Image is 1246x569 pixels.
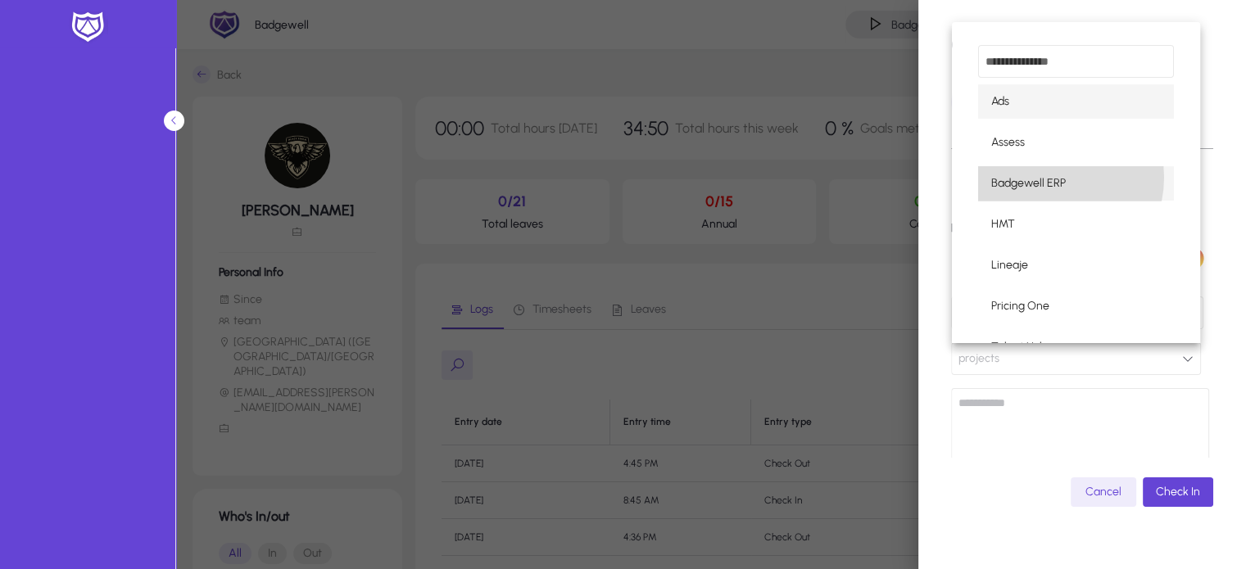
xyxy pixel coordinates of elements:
[978,248,1174,282] mat-option: Lineaje
[978,45,1174,78] input: dropdown search
[991,337,1046,357] span: Talent Hub
[991,296,1049,316] span: Pricing One
[991,92,1009,111] span: Ads
[978,207,1174,242] mat-option: HMT
[991,215,1015,234] span: HMT
[978,289,1174,323] mat-option: Pricing One
[991,133,1025,152] span: Assess
[978,125,1174,160] mat-option: Assess
[978,166,1174,201] mat-option: Badgewell ERP
[978,84,1174,119] mat-option: Ads
[991,174,1066,193] span: Badgewell ERP
[978,330,1174,364] mat-option: Talent Hub
[991,255,1028,275] span: Lineaje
